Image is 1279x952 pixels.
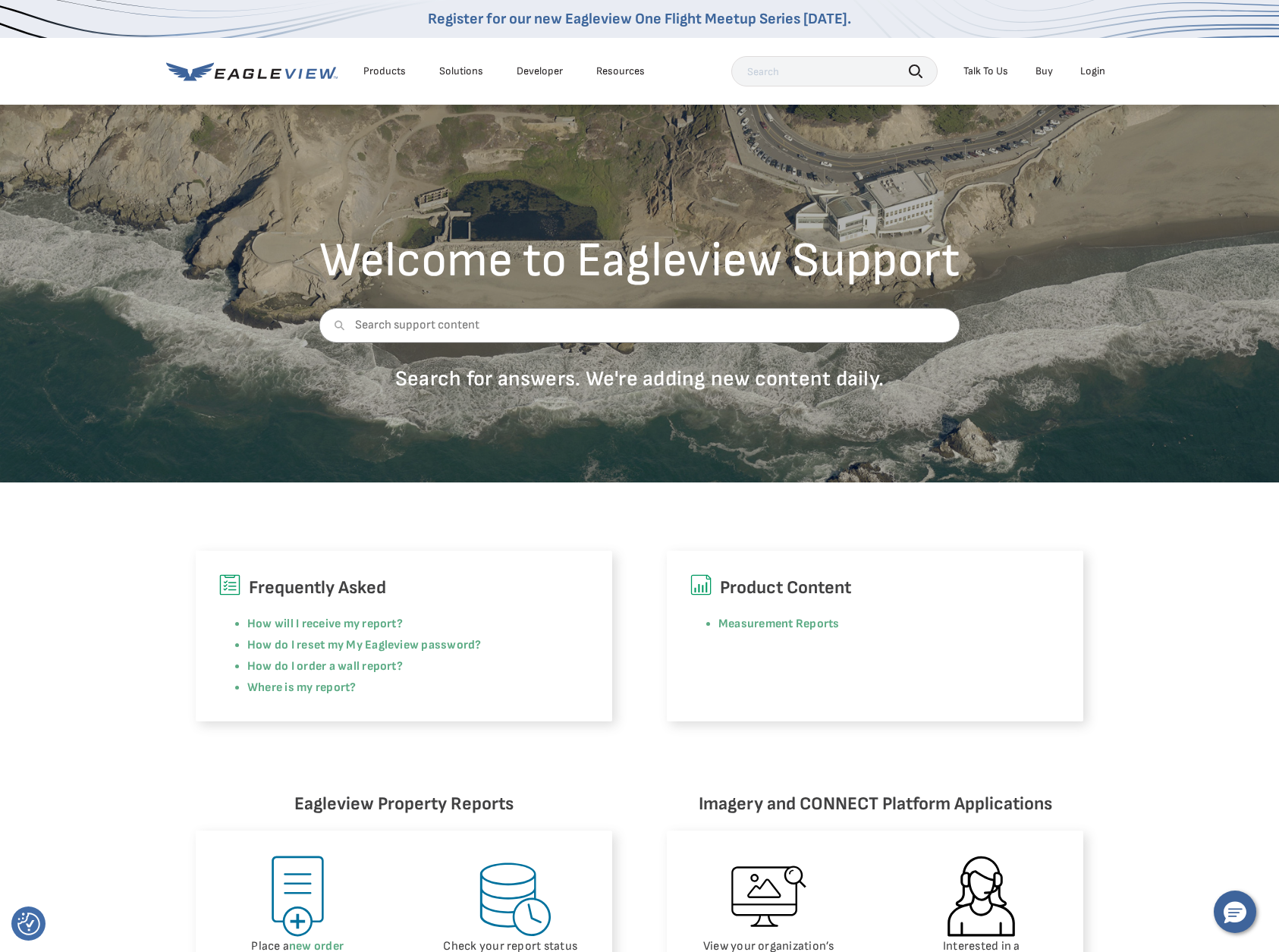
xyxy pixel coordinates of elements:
[718,617,840,631] a: Measurement Reports
[247,617,403,631] a: How will I receive my report?
[517,64,563,78] a: Developer
[1035,64,1053,78] a: Buy
[247,638,482,652] a: How do I reset my My Eagleview password?
[247,680,357,695] a: Where is my report?
[218,573,589,602] h6: Frequently Asked
[196,790,612,818] h6: Eagleview Property Reports
[963,64,1008,78] div: Talk To Us
[428,10,851,28] a: Register for our new Eagleview One Flight Meetup Series [DATE].
[17,913,40,935] img: Revisit consent button
[596,64,645,78] div: Resources
[363,64,406,78] div: Products
[731,56,938,86] input: Search
[1214,891,1256,933] button: Hello, have a question? Let’s chat.
[17,913,40,935] button: Consent Preferences
[319,308,960,343] input: Search support content
[667,790,1083,818] h6: Imagery and CONNECT Platform Applications
[1080,64,1105,78] div: Login
[439,64,483,78] div: Solutions
[319,366,960,392] p: Search for answers. We're adding new content daily.
[247,659,403,674] a: How do I order a wall report?
[690,573,1061,602] h6: Product Content
[319,237,960,285] h2: Welcome to Eagleview Support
